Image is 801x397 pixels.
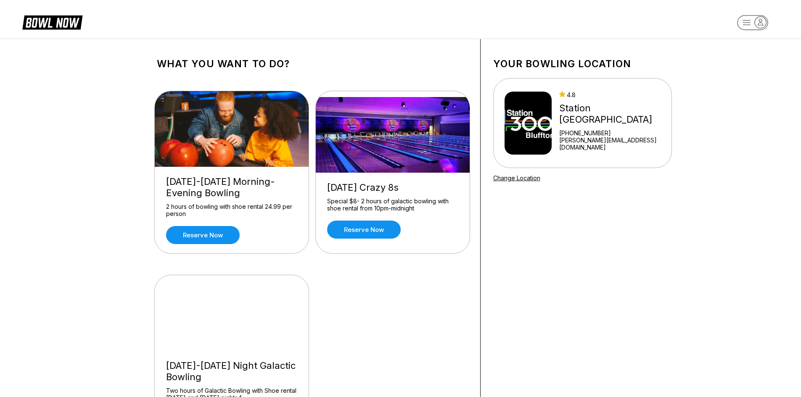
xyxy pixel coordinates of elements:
[155,275,309,351] img: Friday-Saturday Night Galactic Bowling
[166,226,240,244] a: Reserve now
[316,97,471,173] img: Thursday Crazy 8s
[559,91,668,98] div: 4.8
[155,91,309,167] img: Friday-Sunday Morning-Evening Bowling
[327,197,458,212] div: Special $8- 2 hours of galactic bowling with shoe rental from 10pm-midnight
[493,174,540,181] a: Change Location
[157,58,468,70] h1: What you want to do?
[166,360,297,383] div: [DATE]-[DATE] Night Galactic Bowling
[559,137,668,151] a: [PERSON_NAME][EMAIL_ADDRESS][DOMAIN_NAME]
[166,176,297,199] div: [DATE]-[DATE] Morning-Evening Bowling
[493,58,672,70] h1: Your bowling location
[166,203,297,218] div: 2 hours of bowling with shoe rental 24.99 per person
[505,92,552,155] img: Station 300 Bluffton
[559,103,668,125] div: Station [GEOGRAPHIC_DATA]
[559,129,668,137] div: [PHONE_NUMBER]
[327,182,458,193] div: [DATE] Crazy 8s
[327,221,401,239] a: Reserve now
